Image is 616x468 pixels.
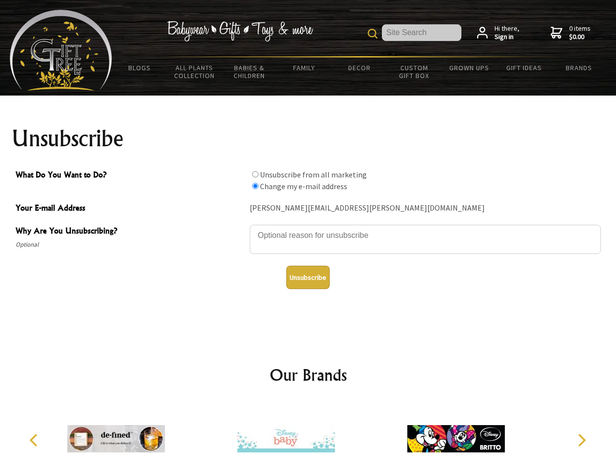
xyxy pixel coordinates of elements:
h1: Unsubscribe [12,127,605,150]
button: Next [571,429,592,451]
a: Decor [332,58,387,78]
span: Why Are You Unsubscribing? [16,225,245,239]
textarea: Why Are You Unsubscribing? [250,225,601,254]
a: Brands [552,58,607,78]
a: All Plants Collection [167,58,222,86]
img: Babyware - Gifts - Toys and more... [10,10,112,91]
strong: Sign in [495,33,519,41]
span: What Do You Want to Do? [16,169,245,183]
img: Babywear - Gifts - Toys & more [167,21,313,41]
button: Unsubscribe [286,266,330,289]
a: 0 items$0.00 [551,24,591,41]
h2: Our Brands [20,363,597,387]
input: Site Search [382,24,461,41]
a: Family [277,58,332,78]
a: Grown Ups [441,58,497,78]
span: Hi there, [495,24,519,41]
span: Your E-mail Address [16,202,245,216]
label: Change my e-mail address [260,181,347,191]
button: Previous [24,429,46,451]
a: Custom Gift Box [387,58,442,86]
span: 0 items [569,24,591,41]
a: Babies & Children [222,58,277,86]
img: product search [368,29,378,39]
a: Gift Ideas [497,58,552,78]
label: Unsubscribe from all marketing [260,170,367,179]
strong: $0.00 [569,33,591,41]
input: What Do You Want to Do? [252,171,258,177]
a: BLOGS [112,58,167,78]
input: What Do You Want to Do? [252,183,258,189]
a: Hi there,Sign in [477,24,519,41]
div: [PERSON_NAME][EMAIL_ADDRESS][PERSON_NAME][DOMAIN_NAME] [250,201,601,216]
span: Optional [16,239,245,251]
